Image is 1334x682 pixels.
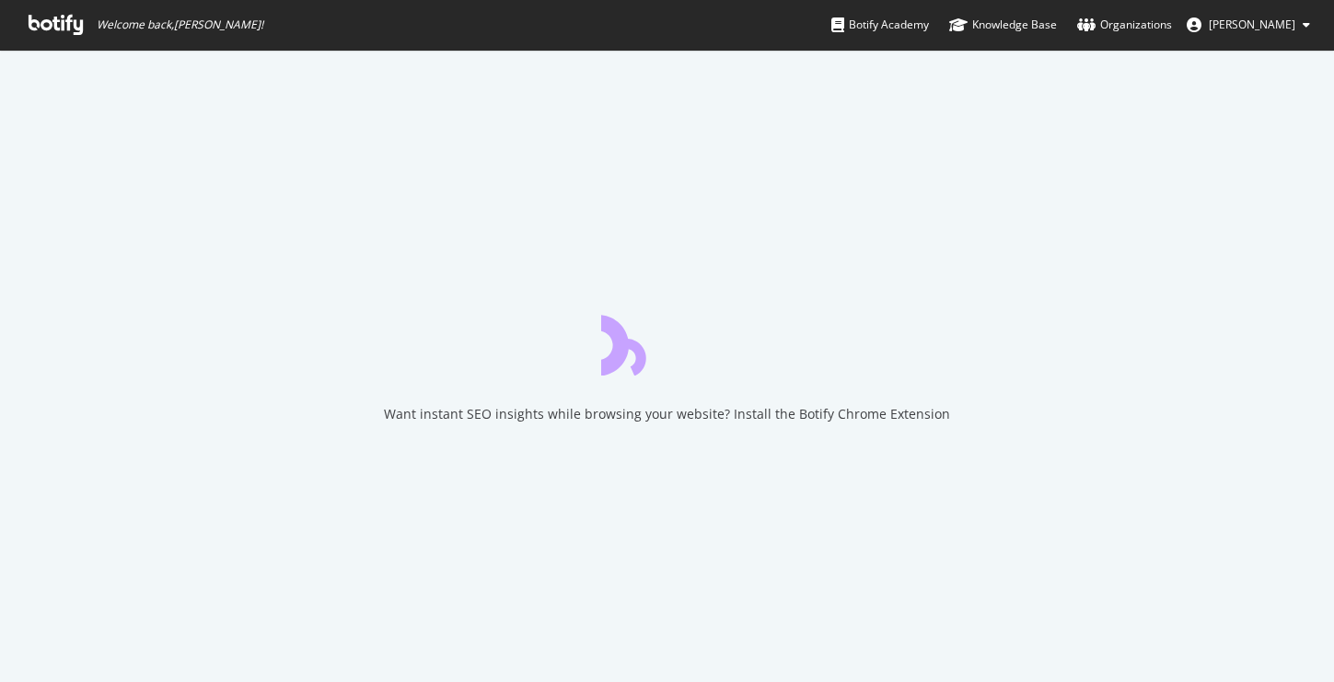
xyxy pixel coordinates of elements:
[831,16,929,34] div: Botify Academy
[1172,10,1325,40] button: [PERSON_NAME]
[384,405,950,423] div: Want instant SEO insights while browsing your website? Install the Botify Chrome Extension
[949,16,1057,34] div: Knowledge Base
[1209,17,1295,32] span: Vlajko Knezic
[97,17,263,32] span: Welcome back, [PERSON_NAME] !
[1077,16,1172,34] div: Organizations
[601,309,734,376] div: animation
